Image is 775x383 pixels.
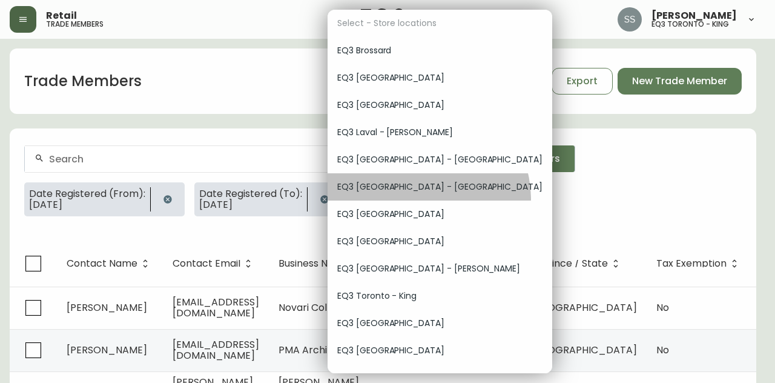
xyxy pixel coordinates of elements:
[328,92,552,119] div: EQ3 [GEOGRAPHIC_DATA]
[337,153,542,166] span: EQ3 [GEOGRAPHIC_DATA] - [GEOGRAPHIC_DATA]
[328,146,552,173] div: EQ3 [GEOGRAPHIC_DATA] - [GEOGRAPHIC_DATA]
[337,317,542,330] span: EQ3 [GEOGRAPHIC_DATA]
[328,310,552,337] div: EQ3 [GEOGRAPHIC_DATA]
[328,255,552,282] div: EQ3 [GEOGRAPHIC_DATA] - [PERSON_NAME]
[328,173,552,201] div: EQ3 [GEOGRAPHIC_DATA] - [GEOGRAPHIC_DATA]
[328,37,552,64] div: EQ3 Brossard
[337,290,542,302] span: EQ3 Toronto - King
[328,282,552,310] div: EQ3 Toronto - King
[337,344,542,357] span: EQ3 [GEOGRAPHIC_DATA]
[337,235,542,248] span: EQ3 [GEOGRAPHIC_DATA]
[337,99,542,112] span: EQ3 [GEOGRAPHIC_DATA]
[337,262,542,275] span: EQ3 [GEOGRAPHIC_DATA] - [PERSON_NAME]
[337,44,542,57] span: EQ3 Brossard
[328,337,552,364] div: EQ3 [GEOGRAPHIC_DATA]
[328,201,552,228] div: EQ3 [GEOGRAPHIC_DATA]
[328,228,552,255] div: EQ3 [GEOGRAPHIC_DATA]
[328,64,552,92] div: EQ3 [GEOGRAPHIC_DATA]
[337,208,542,221] span: EQ3 [GEOGRAPHIC_DATA]
[337,72,542,84] span: EQ3 [GEOGRAPHIC_DATA]
[337,126,542,139] span: EQ3 Laval - [PERSON_NAME]
[337,181,542,193] span: EQ3 [GEOGRAPHIC_DATA] - [GEOGRAPHIC_DATA]
[328,119,552,146] div: EQ3 Laval - [PERSON_NAME]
